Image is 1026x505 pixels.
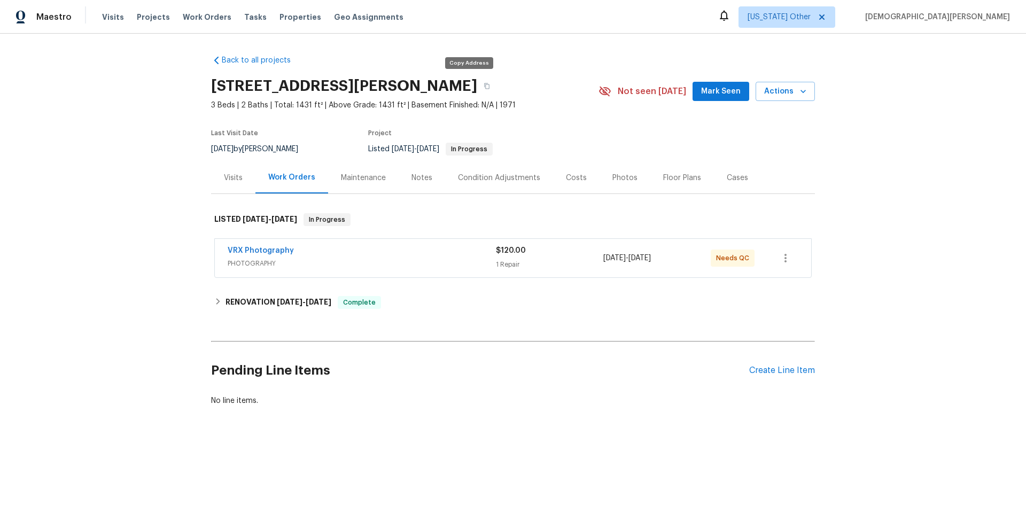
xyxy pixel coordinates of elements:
div: Visits [224,173,243,183]
span: Actions [764,85,806,98]
span: In Progress [305,214,349,225]
span: Maestro [36,12,72,22]
div: RENOVATION [DATE]-[DATE]Complete [211,290,815,315]
span: PHOTOGRAPHY [228,258,496,269]
div: LISTED [DATE]-[DATE]In Progress [211,203,815,237]
span: - [603,253,651,263]
div: No line items. [211,395,815,406]
span: [DATE] [306,298,331,306]
span: [DATE] [417,145,439,153]
span: Needs QC [716,253,753,263]
span: [DATE] [603,254,626,262]
div: Maintenance [341,173,386,183]
span: Last Visit Date [211,130,258,136]
span: Geo Assignments [334,12,403,22]
a: Back to all projects [211,55,314,66]
span: Visits [102,12,124,22]
div: Notes [411,173,432,183]
span: $120.00 [496,247,526,254]
span: - [277,298,331,306]
div: Photos [612,173,638,183]
span: In Progress [447,146,492,152]
div: Floor Plans [663,173,701,183]
span: [DATE] [211,145,234,153]
span: [DATE] [392,145,414,153]
div: by [PERSON_NAME] [211,143,311,156]
span: [DATE] [243,215,268,223]
h6: LISTED [214,213,297,226]
h2: [STREET_ADDRESS][PERSON_NAME] [211,81,477,91]
span: Listed [368,145,493,153]
button: Actions [756,82,815,102]
div: Cases [727,173,748,183]
a: VRX Photography [228,247,294,254]
span: Properties [279,12,321,22]
span: Complete [339,297,380,308]
span: [US_STATE] Other [748,12,811,22]
span: Not seen [DATE] [618,86,686,97]
span: Project [368,130,392,136]
span: - [392,145,439,153]
div: Work Orders [268,172,315,183]
span: Tasks [244,13,267,21]
span: [DATE] [277,298,302,306]
div: Costs [566,173,587,183]
span: Mark Seen [701,85,741,98]
div: Create Line Item [749,366,815,376]
span: - [243,215,297,223]
div: Condition Adjustments [458,173,540,183]
span: [DEMOGRAPHIC_DATA][PERSON_NAME] [861,12,1010,22]
span: [DATE] [271,215,297,223]
h6: RENOVATION [226,296,331,309]
div: 1 Repair [496,259,603,270]
span: [DATE] [628,254,651,262]
span: Work Orders [183,12,231,22]
button: Mark Seen [693,82,749,102]
span: Projects [137,12,170,22]
span: 3 Beds | 2 Baths | Total: 1431 ft² | Above Grade: 1431 ft² | Basement Finished: N/A | 1971 [211,100,598,111]
h2: Pending Line Items [211,346,749,395]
